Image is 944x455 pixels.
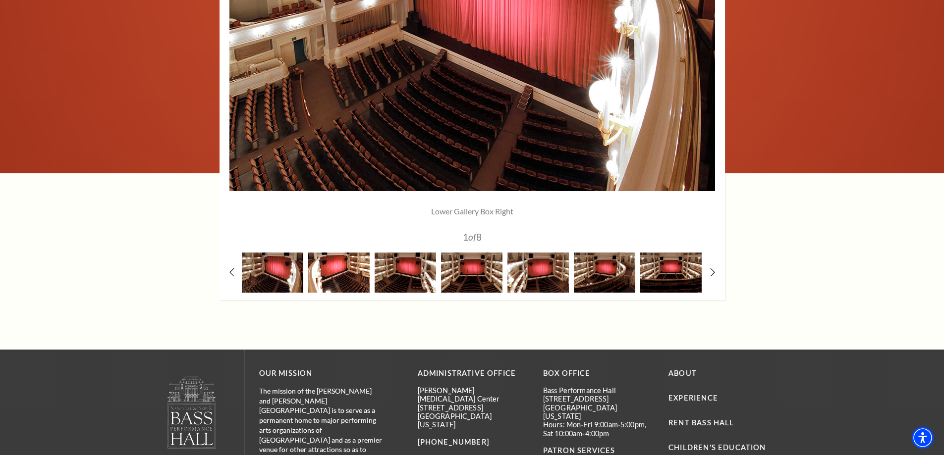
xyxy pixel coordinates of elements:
img: A spacious theater interior with red curtains, multiple seating levels, and empty rows of seats. [441,253,502,293]
p: [GEOGRAPHIC_DATA][US_STATE] [418,412,528,429]
a: Rent Bass Hall [668,418,734,427]
p: [PHONE_NUMBER] [418,436,528,449]
p: Hours: Mon-Fri 9:00am-5:00pm, Sat 10:00am-4:00pm [543,420,654,438]
img: A grand theater interior featuring rows of seats and a red curtain stage, illuminated by elegant ... [242,253,303,293]
div: Accessibility Menu [912,427,934,449]
img: A grand theater interior featuring a red curtain, multiple seating levels, and elegant lighting. [640,253,702,293]
p: OUR MISSION [259,367,383,380]
p: Lower Gallery Box Right [281,206,663,217]
img: An elegant theater interior with a red curtain, multiple seating levels, and soft lighting. [574,253,635,293]
img: A grand theater interior featuring a red curtain, multiple seating levels, and elegant lighting f... [507,253,569,293]
p: [STREET_ADDRESS] [418,404,528,412]
p: 1 8 [281,232,663,242]
p: Administrative Office [418,367,528,380]
img: A grand theater interior with a pink curtain, rows of empty seats, and elegant lighting fixtures. [308,253,370,293]
span: of [468,231,476,243]
p: [PERSON_NAME][MEDICAL_DATA] Center [418,386,528,404]
img: An elegant theater interior with a red curtain, empty seats, and multiple levels of seating. Soft... [375,253,436,293]
p: [GEOGRAPHIC_DATA][US_STATE] [543,404,654,421]
p: [STREET_ADDRESS] [543,395,654,403]
a: About [668,369,697,377]
a: Experience [668,394,718,402]
p: BOX OFFICE [543,367,654,380]
p: Bass Performance Hall [543,386,654,395]
img: owned and operated by Performing Arts Fort Worth, A NOT-FOR-PROFIT 501(C)3 ORGANIZATION [167,376,217,449]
